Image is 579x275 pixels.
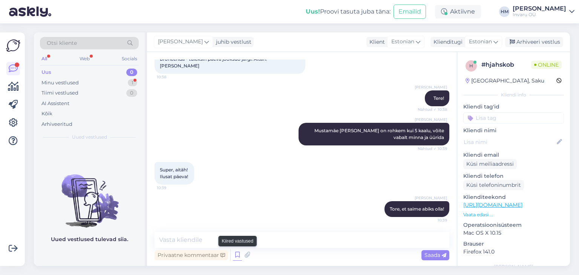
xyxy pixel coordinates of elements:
[418,146,447,151] span: Nähtud ✓ 10:39
[157,185,185,191] span: 10:39
[41,100,69,107] div: AI Assistent
[463,172,564,180] p: Kliendi telefon
[366,38,385,46] div: Klient
[120,54,139,64] div: Socials
[469,63,473,69] span: h
[463,229,564,237] p: Mac OS X 10.15
[463,263,564,270] div: [PERSON_NAME]
[499,6,510,17] div: HM
[213,38,251,46] div: juhib vestlust
[78,54,91,64] div: Web
[433,95,444,101] span: Tere!
[466,77,544,85] div: [GEOGRAPHIC_DATA], Saku
[435,5,481,18] div: Aktiivne
[415,84,447,90] span: [PERSON_NAME]
[463,240,564,248] p: Brauser
[513,12,566,18] div: Invaru OÜ
[72,134,107,141] span: Uued vestlused
[390,206,444,212] span: Tore, et saime abiks olla!
[415,195,447,201] span: [PERSON_NAME]
[157,74,185,80] span: 10:38
[126,89,137,97] div: 0
[41,79,79,87] div: Minu vestlused
[415,117,447,122] span: [PERSON_NAME]
[463,221,564,229] p: Operatsioonisüsteem
[513,6,574,18] a: [PERSON_NAME]Invaru OÜ
[430,38,463,46] div: Klienditugi
[463,151,564,159] p: Kliendi email
[391,38,414,46] span: Estonian
[155,250,228,260] div: Privaatne kommentaar
[394,5,426,19] button: Emailid
[463,127,564,134] p: Kliendi nimi
[41,110,52,118] div: Kõik
[41,121,72,128] div: Arhiveeritud
[531,61,562,69] span: Online
[463,193,564,201] p: Klienditeekond
[222,238,253,244] small: Kiired vastused
[464,138,555,146] input: Lisa nimi
[306,7,391,16] div: Proovi tasuta juba täna:
[314,128,445,140] span: Mustamäe [PERSON_NAME] on rohkem kui 5 kaalu, võite vabalt minna ja üürida
[463,202,522,208] a: [URL][DOMAIN_NAME]
[463,112,564,124] input: Lisa tag
[34,161,145,229] img: No chats
[481,60,531,69] div: # hjahskob
[41,69,51,76] div: Uus
[463,92,564,98] div: Kliendi info
[513,6,566,12] div: [PERSON_NAME]
[419,217,447,223] span: 10:39
[40,54,49,64] div: All
[47,39,77,47] span: Otsi kliente
[6,38,20,53] img: Askly Logo
[463,103,564,111] p: Kliendi tag'id
[424,252,446,258] span: Saada
[51,235,128,243] p: Uued vestlused tulevad siia.
[463,180,524,190] div: Küsi telefoninumbrit
[463,248,564,256] p: Firefox 141.0
[505,37,563,47] div: Arhiveeri vestlus
[158,38,203,46] span: [PERSON_NAME]
[463,211,564,218] p: Vaata edasi ...
[128,79,137,87] div: 1
[306,8,320,15] b: Uus!
[463,159,517,169] div: Küsi meiliaadressi
[469,38,492,46] span: Estonian
[41,89,78,97] div: Tiimi vestlused
[418,107,447,112] span: Nähtud ✓ 10:38
[160,167,189,179] span: Super, aitäh! Ilusat päeva!
[126,69,137,76] div: 0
